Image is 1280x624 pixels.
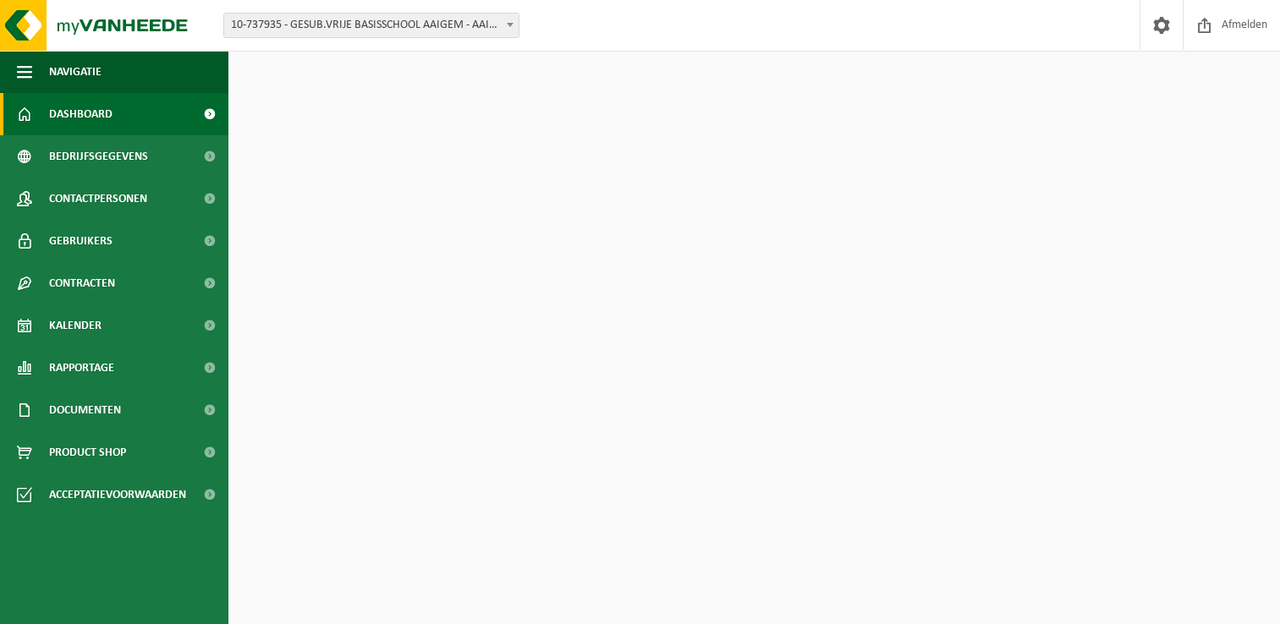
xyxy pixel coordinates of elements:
span: Dashboard [49,93,113,135]
span: Contactpersonen [49,178,147,220]
span: Bedrijfsgegevens [49,135,148,178]
span: Contracten [49,262,115,304]
span: Rapportage [49,347,114,389]
span: Gebruikers [49,220,113,262]
span: 10-737935 - GESUB.VRIJE BASISSCHOOL AAIGEM - AAIGEM [223,13,519,38]
span: Kalender [49,304,102,347]
span: Product Shop [49,431,126,473]
span: Navigatie [49,51,102,93]
span: Documenten [49,389,121,431]
span: 10-737935 - GESUB.VRIJE BASISSCHOOL AAIGEM - AAIGEM [224,14,519,37]
span: Acceptatievoorwaarden [49,473,186,516]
